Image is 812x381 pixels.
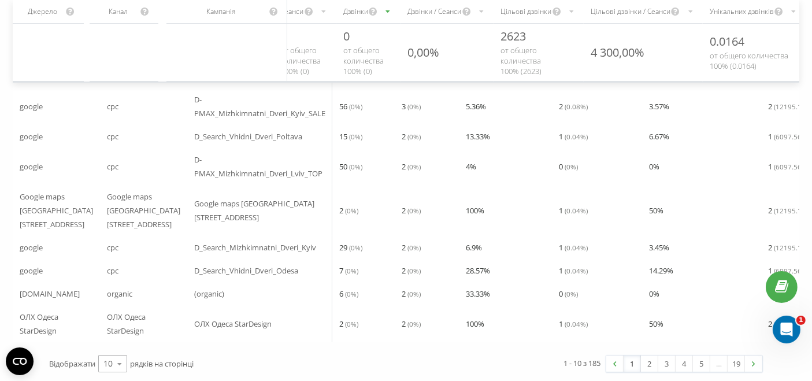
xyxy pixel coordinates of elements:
span: 56 [339,99,362,113]
div: Цільові дзвінки / Сеанси [591,6,670,16]
span: от общего количества 100% ( 0 ) [343,45,384,76]
span: ( 0 %) [345,206,358,215]
span: Відображати [49,358,95,369]
span: 50 % [649,317,663,331]
a: 2 [641,356,658,372]
span: 5.36 % [466,99,486,113]
button: Open CMP widget [6,347,34,375]
div: Джерело [20,6,65,16]
span: 1 [768,264,809,278]
span: 15 [339,130,362,143]
span: 1 [559,204,588,217]
span: 1 [768,160,809,173]
span: 2 [402,317,421,331]
div: … [710,356,728,372]
span: 1 [768,130,809,143]
span: 14.29 % [649,264,673,278]
span: 2 [402,130,421,143]
div: Дзвінки / Сеанси [407,6,462,16]
span: рядків на сторінці [130,358,194,369]
span: ( 0 %) [407,132,421,141]
span: cpc [107,99,118,113]
span: 1 [559,264,588,278]
span: 2 [402,264,421,278]
iframe: Intercom live chat [773,316,800,343]
span: ( 0.04 %) [565,206,588,215]
span: google [20,264,43,278]
span: cpc [107,130,118,143]
span: 0.0164 [710,34,744,49]
span: organic [107,287,132,301]
span: 2623 [500,28,526,44]
span: google [20,241,43,254]
div: 4 300,00% [591,45,644,60]
span: ( 0.04 %) [565,266,588,275]
div: 10 [103,358,113,369]
span: [DOMAIN_NAME] [20,287,80,301]
span: 1 [796,316,806,325]
span: 3 [402,99,421,113]
span: 50 % [649,204,663,217]
a: 3 [658,356,676,372]
span: Google maps [GEOGRAPHIC_DATA][STREET_ADDRESS] [194,197,325,224]
span: ( 0 %) [349,162,362,171]
div: Дзвінки [343,6,368,16]
span: 7 [339,264,358,278]
a: 1 [624,356,641,372]
div: Канал [97,6,139,16]
span: ( 0 %) [407,206,421,215]
span: 6 [339,287,358,301]
span: 3.45 % [649,241,669,254]
span: 1 [559,241,588,254]
span: D-PMAX_Mizhkimnatni_Dveri_Lviv_TOP [194,153,325,180]
span: google [20,99,43,113]
span: Google maps [GEOGRAPHIC_DATA][STREET_ADDRESS] [20,190,93,231]
span: 100 % [466,204,484,217]
span: ( 6097.56 %) [774,132,809,141]
span: Google maps [GEOGRAPHIC_DATA][STREET_ADDRESS] [107,190,180,231]
span: ( 0 %) [407,162,421,171]
span: ОЛХ Одеса StarDesign [194,317,272,331]
span: 1 [559,130,588,143]
div: Кампанія [173,6,269,16]
span: ( 0 %) [345,289,358,298]
span: ( 0 %) [565,162,578,171]
span: ( 0 %) [349,132,362,141]
span: ( 0 %) [407,102,421,111]
span: ( 0 %) [349,243,362,252]
span: D_Search_Vhidni_Dveri_Odesa [194,264,298,278]
span: D_Search_Mizhkimnatni_Dveri_Kyiv [194,241,316,254]
span: ( 0.04 %) [565,319,588,328]
div: Цільові дзвінки [500,6,551,16]
span: ( 0.08 %) [565,102,588,111]
span: ( 0 %) [345,319,358,328]
span: 2 [402,287,421,301]
span: 100 % [466,317,484,331]
span: 0 [559,287,578,301]
span: 2 [339,317,358,331]
span: 0 % [649,287,659,301]
div: 1 - 10 з 185 [563,357,600,369]
span: (organic) [194,287,224,301]
div: Сеанси [280,6,304,16]
span: google [20,160,43,173]
span: cpc [107,160,118,173]
span: ( 0 %) [349,102,362,111]
span: 0 % [649,160,659,173]
span: ОЛХ Одеса StarDesign [20,310,93,338]
span: 0 [343,28,350,44]
span: google [20,130,43,143]
a: 19 [728,356,745,372]
span: 1 [559,317,588,331]
span: cpc [107,241,118,254]
span: от общего количества 100% ( 0.0164 ) [710,50,788,71]
div: 0,00% [407,45,439,60]
span: 29 [339,241,362,254]
span: ( 6097.56 %) [774,266,809,275]
span: ( 0 %) [407,319,421,328]
span: ( 0.04 %) [565,243,588,252]
span: 33.33 % [466,287,490,301]
span: ( 6097.56 %) [774,162,809,171]
span: D-PMAX_Mizhkimnatni_Dveri_Kyiv_SALE [194,93,325,120]
span: ( 0 %) [407,289,421,298]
